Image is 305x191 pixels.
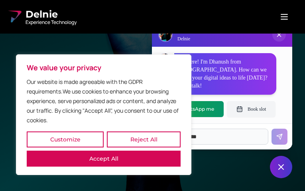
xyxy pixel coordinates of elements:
span: Experience Technology [26,19,77,26]
button: Close chat [270,156,292,178]
button: Reject All [107,131,181,147]
button: Close chat popup [272,28,286,42]
p: We value your privacy [27,63,181,72]
img: Delnie Logo [159,28,172,41]
p: Our website is made agreeable with the GDPR requirements.We use cookies to enhance your browsing ... [27,77,181,125]
button: Book slot [227,101,275,117]
span: Delnie [26,8,77,21]
p: Delnie [177,36,198,42]
button: Open menu [270,9,299,25]
a: Delnie Logo Full [6,8,77,26]
p: Hi there! I'm Dhanush from [GEOGRAPHIC_DATA]. How can we bring your digital ideas to life [DATE]?... [179,58,272,90]
button: Accept All [27,151,181,167]
button: Customize [27,131,104,147]
img: Delnie Logo [6,9,22,25]
img: Dhanush [159,54,171,66]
